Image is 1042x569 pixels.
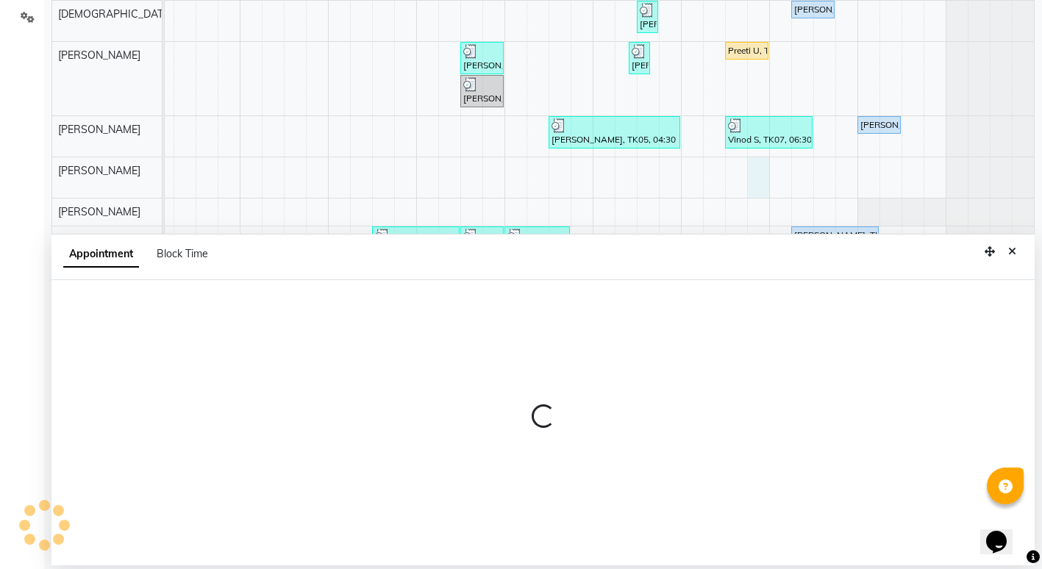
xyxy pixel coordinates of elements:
[58,49,140,62] span: [PERSON_NAME]
[727,118,811,146] div: Vinod S, TK07, 06:30 PM-07:30 PM, Hair Cut Men (Senior stylist)
[58,205,140,218] span: [PERSON_NAME]
[859,118,899,132] div: [PERSON_NAME], TK08, 08:00 PM-08:30 PM, Loreal Hair Spa Women
[793,229,877,242] div: [PERSON_NAME], TK08, 07:15 PM-08:15 PM, Hair Cut Men (Senior stylist)
[374,229,458,257] div: [PERSON_NAME], TK02, 02:30 PM-03:30 PM, Hair Cut Men (Senior stylist)
[58,7,255,21] span: [DEMOGRAPHIC_DATA][PERSON_NAME]
[727,44,767,57] div: Preeti U, TK04, 06:30 PM-07:00 PM, Classic pedicure
[506,229,568,257] div: [PERSON_NAME], TK02, 04:00 PM-04:45 PM, INOA MEN GLOBAL COLOR
[63,241,139,268] span: Appointment
[157,247,208,260] span: Block Time
[638,3,657,31] div: [PERSON_NAME] S, TK05, 05:30 PM-05:45 PM, 3G Under Arms
[462,229,502,257] div: [PERSON_NAME], TK02, 03:30 PM-04:00 PM, [PERSON_NAME] Shaping
[1002,240,1023,263] button: Close
[58,233,82,246] span: Farid
[550,118,679,146] div: [PERSON_NAME], TK05, 04:30 PM-06:00 PM, Hair Cut Men (Senior stylist),[PERSON_NAME] Shaping
[58,123,140,136] span: [PERSON_NAME]
[630,44,649,72] div: [PERSON_NAME] S, TK06, 05:25 PM-05:40 PM, Threading-Eye Brow Shaping
[58,164,140,177] span: [PERSON_NAME]
[980,510,1027,554] iframe: chat widget
[462,77,502,105] div: [PERSON_NAME], TK02, 03:30 PM-04:00 PM, Skeyndor Marine Mineral Shock
[462,44,502,72] div: [PERSON_NAME], TK02, 03:30 PM-04:00 PM, Detan face & Neck
[793,3,833,16] div: [PERSON_NAME], TK08, 07:15 PM-07:45 PM, SK Calmagic Normal Skin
